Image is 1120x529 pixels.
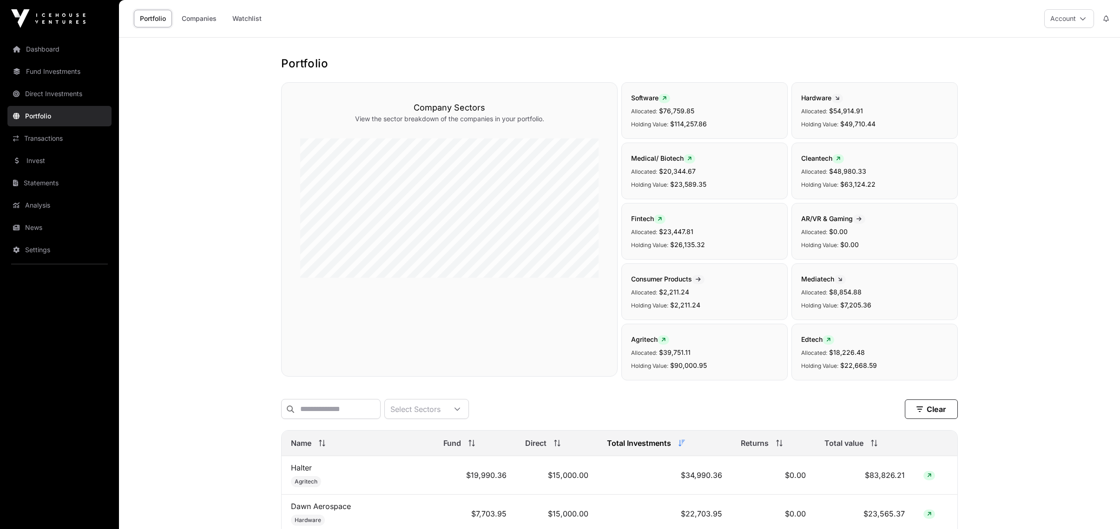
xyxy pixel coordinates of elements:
span: $8,854.88 [829,288,862,296]
span: Allocated: [631,229,657,235]
a: Invest [7,150,112,171]
a: News [7,217,112,238]
span: Holding Value: [631,242,668,248]
span: $54,914.91 [829,107,863,115]
span: Allocated: [801,168,827,175]
a: Settings [7,240,112,260]
span: Agritech [295,478,317,485]
button: Account [1044,9,1094,28]
a: Fund Investments [7,61,112,82]
span: $0.00 [829,228,848,235]
span: $22,668.59 [840,361,877,369]
a: Statements [7,173,112,193]
span: Holding Value: [801,302,838,309]
img: Icehouse Ventures Logo [11,9,86,28]
span: Holding Value: [801,181,838,188]
span: Hardware [801,94,843,102]
span: $7,205.36 [840,301,871,309]
td: $0.00 [731,456,815,495]
span: Holding Value: [801,362,838,369]
span: Holding Value: [801,242,838,248]
span: Hardware [295,516,321,524]
span: Holding Value: [631,302,668,309]
span: AR/VR & Gaming [801,215,865,222]
span: Returns [741,438,769,449]
span: $2,211.24 [670,301,700,309]
td: $19,990.36 [434,456,516,495]
span: Name [291,438,311,449]
span: Holding Value: [631,181,668,188]
span: Fund [443,438,461,449]
iframe: Chat Widget [1074,484,1120,529]
a: Analysis [7,195,112,216]
span: Holding Value: [631,121,668,128]
span: $0.00 [840,241,859,248]
span: Mediatech [801,275,846,283]
span: Consumer Products [631,275,705,283]
span: $90,000.95 [670,361,707,369]
span: $39,751.11 [659,348,691,356]
a: Dashboard [7,39,112,59]
span: $23,447.81 [659,228,693,235]
td: $15,000.00 [516,456,598,495]
span: Edtech [801,335,834,343]
h3: Company Sectors [300,101,599,114]
span: Holding Value: [801,121,838,128]
span: Allocated: [631,168,657,175]
span: Holding Value: [631,362,668,369]
span: Allocated: [631,108,657,115]
span: Allocated: [801,229,827,235]
span: $76,759.85 [659,107,694,115]
span: Allocated: [801,289,827,296]
span: Software [631,94,670,102]
span: Total value [824,438,863,449]
span: Allocated: [801,108,827,115]
span: $48,980.33 [829,167,866,175]
span: Cleantech [801,154,844,162]
a: Companies [176,10,223,27]
span: $23,589.35 [670,180,706,188]
p: View the sector breakdown of the companies in your portfolio. [300,114,599,124]
a: Watchlist [226,10,268,27]
span: Direct [525,438,547,449]
div: Select Sectors [385,399,446,418]
span: $63,124.22 [840,180,876,188]
a: Portfolio [7,106,112,126]
a: Portfolio [134,10,172,27]
td: $34,990.36 [598,456,731,495]
button: Clear [905,399,958,419]
span: Allocated: [631,289,657,296]
a: Halter [291,463,312,472]
a: Transactions [7,128,112,149]
span: Total Investments [607,438,671,449]
a: Dawn Aerospace [291,502,351,511]
span: $20,344.67 [659,167,696,175]
td: $83,826.21 [815,456,914,495]
span: $49,710.44 [840,120,876,128]
span: Allocated: [801,349,827,356]
span: $18,226.48 [829,348,865,356]
span: $26,135.32 [670,241,705,248]
span: Medical/ Biotech [631,154,695,162]
span: Agritech [631,335,669,343]
span: Allocated: [631,349,657,356]
span: $2,211.24 [659,288,689,296]
span: Fintech [631,215,665,222]
span: $114,257.86 [670,120,707,128]
a: Direct Investments [7,84,112,104]
h1: Portfolio [281,56,958,71]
